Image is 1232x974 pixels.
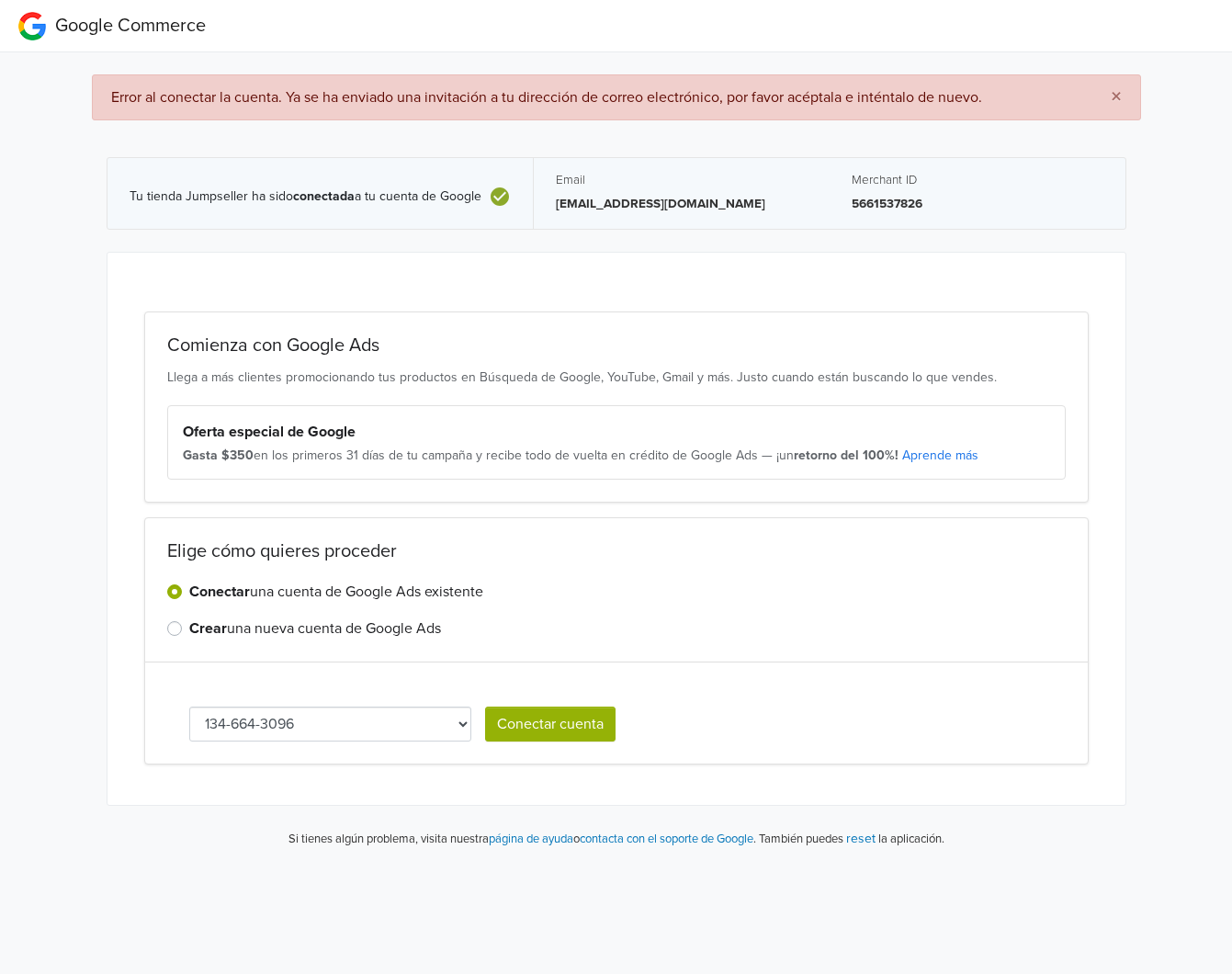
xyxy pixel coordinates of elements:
[556,195,808,213] p: [EMAIL_ADDRESS][DOMAIN_NAME]
[189,581,483,603] label: una cuenta de Google Ads existente
[580,832,753,846] a: contacta con el soporte de Google
[189,617,441,640] label: una nueva cuenta de Google Ads
[794,447,899,463] strong: retorno del 100%!
[55,15,206,37] span: Google Commerce
[852,173,1103,187] h5: Merchant ID
[183,447,218,463] strong: Gasta
[902,447,978,463] a: Aprende más
[221,447,254,463] strong: $350
[189,583,250,601] strong: Conectar
[167,368,1066,387] p: Llega a más clientes promocionando tus productos en Búsqueda de Google, YouTube, Gmail y más. Jus...
[189,619,227,638] strong: Crear
[167,334,1066,357] h2: Comienza con Google Ads
[1092,75,1140,119] button: Close
[756,828,944,849] p: También puedes la aplicación.
[111,88,982,107] span: Error al conectar la cuenta. Ya se ha enviado una invitación a tu dirección de correo electrónico...
[489,832,573,846] a: página de ayuda
[556,173,808,187] h5: Email
[183,447,1050,465] div: en los primeros 31 días de tu campaña y recibe todo de vuelta en crédito de Google Ads — ¡un
[846,828,876,849] button: reset
[183,423,356,441] strong: Oferta especial de Google
[293,188,355,204] b: conectada
[130,189,481,205] span: Tu tienda Jumpseller ha sido a tu cuenta de Google
[1111,84,1122,110] span: ×
[852,195,1103,213] p: 5661537826
[288,831,756,849] p: Si tienes algún problema, visita nuestra o .
[167,540,1066,562] h2: Elige cómo quieres proceder
[485,707,616,742] button: Conectar cuenta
